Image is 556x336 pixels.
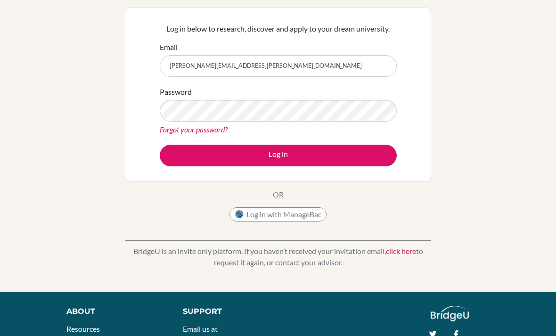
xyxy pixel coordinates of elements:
a: Resources [66,324,100,333]
button: Log in [160,145,397,166]
button: Log in with ManageBac [229,207,327,221]
img: logo_white@2x-f4f0deed5e89b7ecb1c2cc34c3e3d731f90f0f143d5ea2071677605dd97b5244.png [431,306,469,321]
a: click here [386,246,416,255]
div: Support [183,306,269,317]
label: Password [160,86,192,98]
label: Email [160,41,178,53]
p: Log in below to research, discover and apply to your dream university. [160,23,397,34]
div: About [66,306,162,317]
p: OR [273,189,284,200]
a: Forgot your password? [160,125,228,134]
p: BridgeU is an invite only platform. If you haven’t received your invitation email, to request it ... [125,246,431,268]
